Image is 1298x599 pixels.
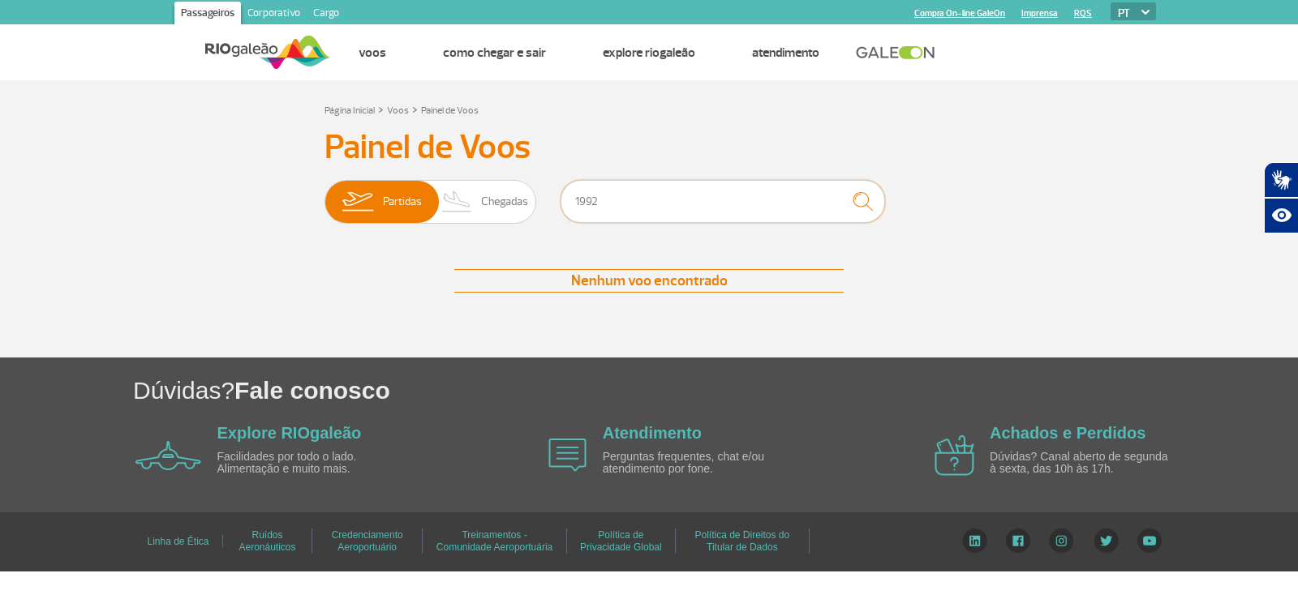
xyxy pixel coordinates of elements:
[990,424,1145,442] a: Achados e Perdidos
[1264,162,1298,233] div: Plugin de acessibilidade da Hand Talk.
[147,530,208,553] a: Linha de Ética
[217,451,404,476] p: Facilidades por todo o lado. Alimentação e muito mais.
[234,377,390,404] span: Fale conosco
[133,374,1298,407] h1: Dúvidas?
[332,524,403,558] a: Credenciamento Aeroportuário
[241,2,307,28] a: Corporativo
[307,2,346,28] a: Cargo
[454,269,844,293] div: Nenhum voo encontrado
[436,524,552,558] a: Treinamentos - Comunidade Aeroportuária
[332,181,383,223] img: slider-embarque
[359,45,386,61] a: Voos
[1074,8,1092,19] a: RQS
[694,524,789,558] a: Política de Direitos do Titular de Dados
[383,181,422,223] span: Partidas
[752,45,819,61] a: Atendimento
[1049,528,1074,553] img: Instagram
[174,2,241,28] a: Passageiros
[603,424,702,442] a: Atendimento
[1264,198,1298,233] button: Abrir recursos assistivos.
[548,439,587,472] img: airplane icon
[135,441,201,470] img: airplane icon
[1021,8,1058,19] a: Imprensa
[962,528,987,553] img: LinkedIn
[324,105,375,117] a: Página Inicial
[914,8,1005,19] a: Compra On-line GaleOn
[239,524,295,558] a: Ruídos Aeronáuticos
[1094,528,1119,553] img: Twitter
[378,100,384,118] a: >
[603,451,789,476] p: Perguntas frequentes, chat e/ou atendimento por fone.
[421,105,479,117] a: Painel de Voos
[387,105,409,117] a: Voos
[990,451,1176,476] p: Dúvidas? Canal aberto de segunda à sexta, das 10h às 17h.
[1006,528,1030,553] img: Facebook
[935,435,974,476] img: airplane icon
[603,45,695,61] a: Explore RIOgaleão
[324,127,973,168] h3: Painel de Voos
[433,181,481,223] img: slider-desembarque
[481,181,528,223] span: Chegadas
[1264,162,1298,198] button: Abrir tradutor de língua de sinais.
[412,100,418,118] a: >
[217,424,362,442] a: Explore RIOgaleão
[561,180,885,223] input: Voo, cidade ou cia aérea
[580,524,662,558] a: Política de Privacidade Global
[443,45,546,61] a: Como chegar e sair
[1137,528,1162,553] img: YouTube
